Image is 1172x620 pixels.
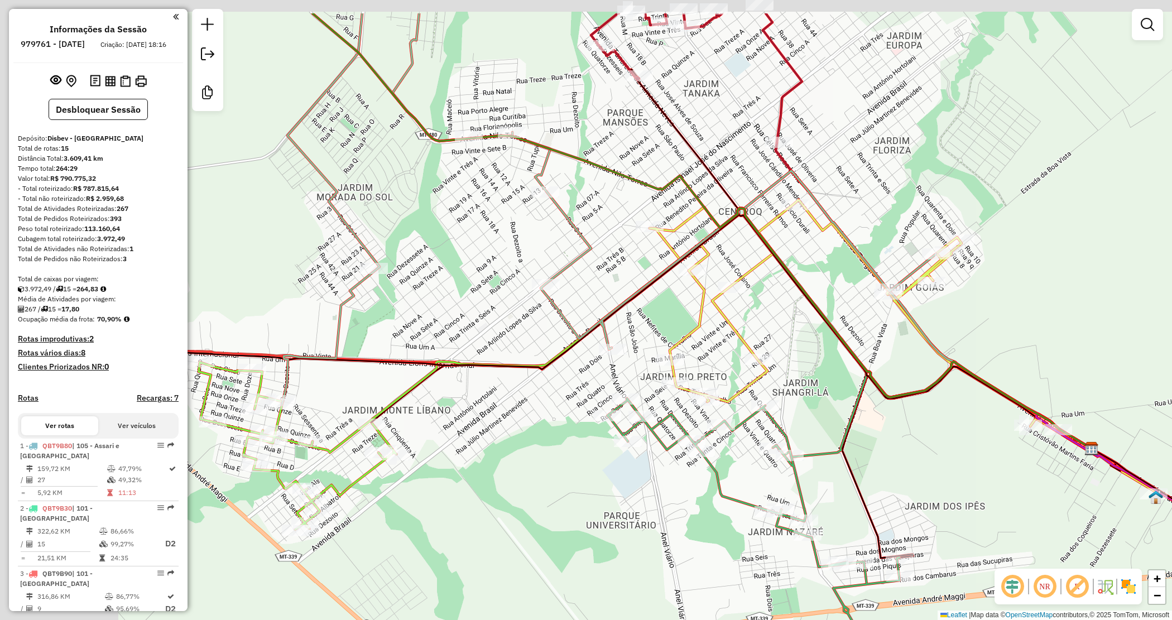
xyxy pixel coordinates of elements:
[37,602,104,616] td: 9
[20,552,26,564] td: =
[21,39,85,49] h6: 979761 - [DATE]
[1136,13,1159,36] a: Exibir filtros
[97,234,125,243] strong: 3.972,49
[167,504,174,511] em: Rota exportada
[37,526,99,537] td: 322,62 KM
[84,224,120,233] strong: 113.160,64
[157,442,164,449] em: Opções
[105,605,113,612] i: % de utilização da cubagem
[1154,571,1161,585] span: +
[157,504,164,511] em: Opções
[18,153,179,164] div: Distância Total:
[18,254,179,264] div: Total de Pedidos não Roteirizados:
[42,441,72,450] span: QBT9B80
[26,593,33,600] i: Distância Total
[100,286,106,292] i: Meta Caixas/viagem: 1,00 Diferença: 263,83
[1084,441,1099,456] img: Disbev - Tangara
[1120,578,1137,595] img: Exibir/Ocultar setores
[89,334,94,344] strong: 2
[56,164,78,172] strong: 264:29
[21,416,98,435] button: Ver rotas
[118,474,168,486] td: 49,32%
[18,274,179,284] div: Total de caixas por viagem:
[26,605,33,612] i: Total de Atividades
[48,72,64,90] button: Exibir sessão original
[107,477,116,483] i: % de utilização da cubagem
[56,286,63,292] i: Total de rotas
[20,569,93,588] span: | 101 - [GEOGRAPHIC_DATA]
[167,442,174,449] em: Rota exportada
[940,611,967,619] a: Leaflet
[18,306,25,313] i: Total de Atividades
[64,73,79,90] button: Centralizar mapa no depósito ou ponto de apoio
[20,441,119,460] span: 1 -
[117,204,128,213] strong: 267
[110,537,155,551] td: 99,27%
[133,73,149,89] button: Imprimir Rotas
[96,40,171,50] div: Criação: [DATE] 18:16
[88,73,103,90] button: Logs desbloquear sessão
[18,393,39,403] a: Rotas
[20,602,26,616] td: /
[20,504,93,522] span: 2 -
[1149,570,1165,587] a: Zoom in
[86,194,124,203] strong: R$ 2.959,68
[26,477,33,483] i: Total de Atividades
[105,593,113,600] i: % de utilização do peso
[1096,578,1114,595] img: Fluxo de ruas
[99,555,105,561] i: Tempo total em rota
[18,334,179,344] h4: Rotas improdutivas:
[61,305,79,313] strong: 17,80
[118,487,168,498] td: 11:13
[156,537,176,550] p: D2
[18,174,179,184] div: Valor total:
[61,144,69,152] strong: 15
[18,143,179,153] div: Total de rotas:
[18,244,179,254] div: Total de Atividades não Roteirizadas:
[20,487,26,498] td: =
[26,541,33,547] i: Total de Atividades
[20,537,26,551] td: /
[129,244,133,253] strong: 1
[18,164,179,174] div: Tempo total:
[50,24,147,35] h4: Informações da Sessão
[107,489,113,496] i: Tempo total em rota
[104,362,109,372] strong: 0
[18,286,25,292] i: Cubagem total roteirizado
[1154,588,1161,602] span: −
[118,73,133,89] button: Visualizar Romaneio
[20,569,93,588] span: 3 -
[969,611,971,619] span: |
[107,465,116,472] i: % de utilização do peso
[41,306,48,313] i: Total de rotas
[1031,573,1058,600] span: Ocultar NR
[37,487,107,498] td: 5,92 KM
[118,463,168,474] td: 47,79%
[110,552,155,564] td: 24:35
[20,474,26,486] td: /
[157,570,164,576] em: Opções
[26,528,33,535] i: Distância Total
[1149,587,1165,604] a: Zoom out
[37,591,104,602] td: 316,86 KM
[47,134,143,142] strong: Disbev - [GEOGRAPHIC_DATA]
[18,133,179,143] div: Depósito:
[938,611,1172,620] div: Map data © contributors,© 2025 TomTom, Microsoft
[18,315,95,323] span: Ocupação média da frota:
[98,416,175,435] button: Ver veículos
[1149,490,1163,504] img: TANGARA DA SERRA (SEDE)
[99,541,108,547] i: % de utilização da cubagem
[42,569,72,578] span: QBT9B90
[18,184,179,194] div: - Total roteirizado:
[37,463,107,474] td: 159,72 KM
[73,184,119,193] strong: R$ 787.815,64
[76,285,98,293] strong: 264,83
[18,362,179,372] h4: Clientes Priorizados NR:
[165,603,176,616] p: D2
[116,602,165,616] td: 95,69%
[37,537,99,551] td: 15
[123,254,127,263] strong: 3
[42,504,72,512] span: QBT9B30
[110,526,155,537] td: 86,66%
